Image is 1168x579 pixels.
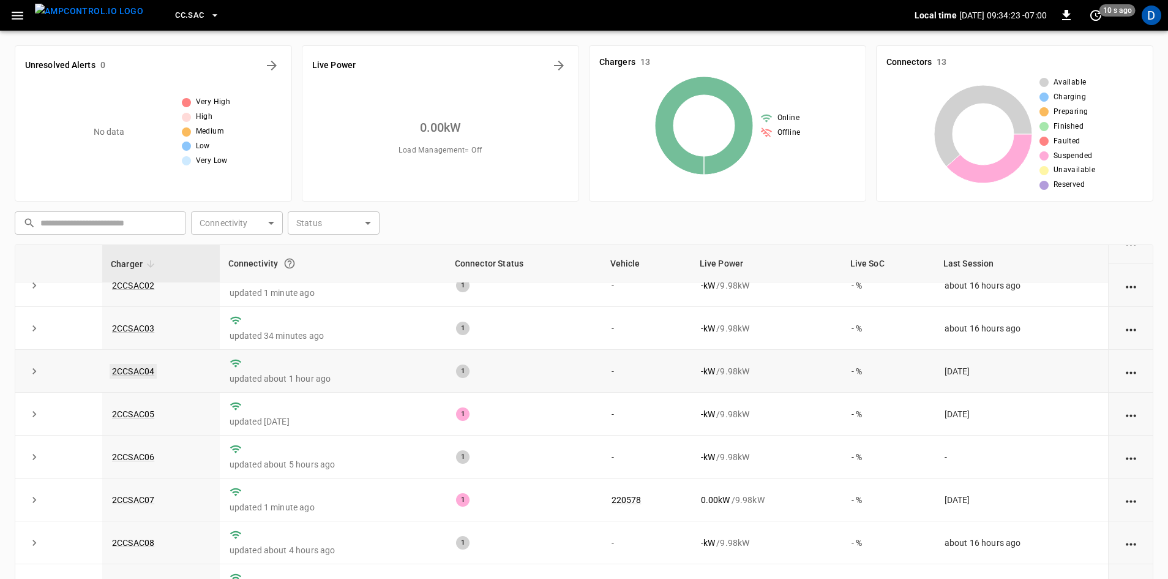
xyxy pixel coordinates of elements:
a: 2CCSAC02 [112,281,154,290]
div: 1 [456,450,470,464]
h6: 0.00 kW [420,118,462,137]
td: [DATE] [935,393,1108,436]
td: - [602,350,691,393]
td: - % [842,307,935,350]
div: / 9.98 kW [701,537,832,549]
p: No data [94,126,125,138]
span: Reserved [1054,179,1085,191]
td: about 16 hours ago [935,521,1108,564]
a: 2CCSAC05 [112,409,154,419]
button: expand row [25,534,43,552]
p: updated 1 minute ago [230,287,436,299]
div: / 9.98 kW [701,279,832,292]
span: Finished [1054,121,1084,133]
td: [DATE] [935,479,1108,521]
p: - kW [701,451,715,463]
h6: 0 [100,59,105,72]
button: Connection between the charger and our software. [279,252,301,274]
div: action cell options [1123,365,1139,377]
p: updated about 1 hour ago [230,373,436,385]
span: Medium [196,126,224,138]
div: / 9.98 kW [701,408,832,420]
button: expand row [25,491,43,509]
td: - % [842,264,935,307]
span: Low [196,140,210,153]
p: - kW [701,365,715,377]
div: Connectivity [228,252,438,274]
button: expand row [25,448,43,466]
a: 220578 [612,495,642,505]
button: expand row [25,405,43,423]
span: Very High [196,96,231,108]
p: updated [DATE] [230,415,436,428]
img: ampcontrol.io logo [35,4,143,19]
div: 1 [456,322,470,335]
a: 2CCSAC03 [112,324,154,333]
td: - % [842,393,935,436]
div: / 9.98 kW [701,322,832,335]
th: Live Power [691,245,842,282]
div: / 9.98 kW [701,451,832,463]
div: action cell options [1123,408,1139,420]
span: High [196,111,213,123]
td: about 16 hours ago [935,307,1108,350]
th: Vehicle [602,245,691,282]
h6: Connectors [886,56,932,69]
td: - [602,521,691,564]
h6: Unresolved Alerts [25,59,95,72]
div: / 9.98 kW [701,365,832,377]
div: action cell options [1123,494,1139,506]
p: - kW [701,408,715,420]
p: updated 34 minutes ago [230,330,436,342]
div: 1 [456,536,470,550]
td: - % [842,436,935,479]
button: Energy Overview [549,56,569,75]
div: 1 [456,407,470,421]
td: - [602,264,691,307]
span: Offline [777,127,801,139]
span: Online [777,112,799,124]
span: Load Management = Off [399,145,482,157]
th: Connector Status [446,245,602,282]
a: 2CCSAC07 [112,495,154,505]
button: set refresh interval [1086,6,1106,25]
div: action cell options [1123,322,1139,335]
span: Suspended [1054,150,1093,162]
td: about 16 hours ago [935,264,1108,307]
td: - % [842,350,935,393]
th: Last Session [935,245,1108,282]
p: Local time [915,9,957,21]
div: action cell options [1123,537,1139,549]
td: - [602,307,691,350]
h6: Chargers [599,56,635,69]
span: Preparing [1054,106,1088,118]
h6: Live Power [312,59,356,72]
td: - % [842,479,935,521]
div: 1 [456,365,470,378]
div: action cell options [1123,279,1139,292]
span: Charger [111,257,159,271]
a: 2CCSAC06 [112,452,154,462]
h6: 13 [640,56,650,69]
td: - [602,436,691,479]
div: action cell options [1123,237,1139,249]
div: profile-icon [1142,6,1161,25]
p: 0.00 kW [701,494,730,506]
button: CC.SAC [170,4,225,28]
p: - kW [701,322,715,335]
td: - [602,393,691,436]
span: Faulted [1054,135,1080,148]
span: CC.SAC [175,9,204,23]
a: 2CCSAC08 [112,538,154,548]
button: All Alerts [262,56,282,75]
p: - kW [701,537,715,549]
span: Available [1054,77,1087,89]
p: updated about 5 hours ago [230,458,436,471]
div: 1 [456,493,470,507]
td: - % [842,521,935,564]
td: [DATE] [935,350,1108,393]
div: / 9.98 kW [701,494,832,506]
button: expand row [25,276,43,295]
button: expand row [25,319,43,338]
td: - [935,436,1108,479]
